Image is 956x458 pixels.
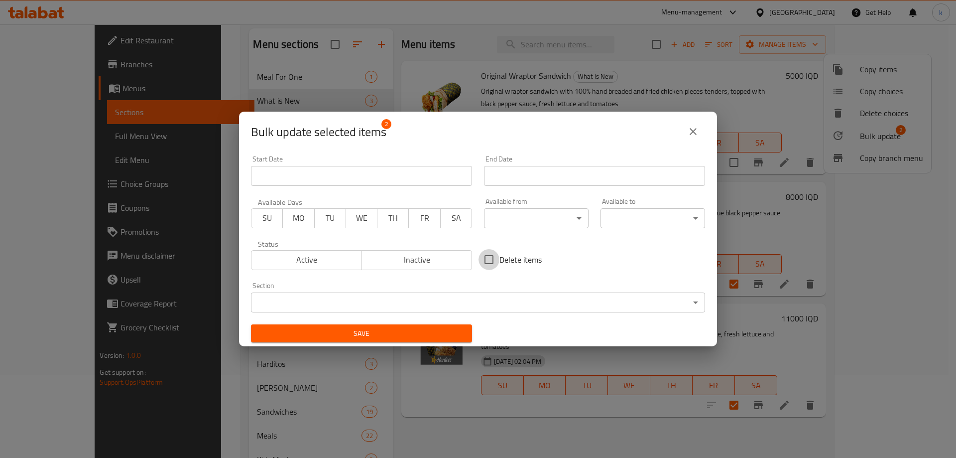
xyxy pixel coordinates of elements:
div: ​ [251,293,705,312]
span: 2 [381,119,391,129]
button: Active [251,250,362,270]
button: Save [251,324,472,343]
span: Active [255,253,358,267]
span: FR [413,211,436,225]
span: Save [259,327,464,340]
span: MO [287,211,310,225]
button: Inactive [361,250,473,270]
button: MO [282,208,314,228]
button: TU [314,208,346,228]
button: SA [440,208,472,228]
button: FR [408,208,440,228]
div: ​ [600,208,705,228]
span: Inactive [366,253,469,267]
button: TH [377,208,409,228]
button: SU [251,208,283,228]
span: Selected items count [251,124,386,140]
button: WE [346,208,377,228]
span: SU [255,211,279,225]
span: TH [381,211,405,225]
div: ​ [484,208,589,228]
span: TU [319,211,342,225]
button: close [681,120,705,144]
span: WE [350,211,373,225]
span: Delete items [499,254,542,266]
span: SA [445,211,468,225]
